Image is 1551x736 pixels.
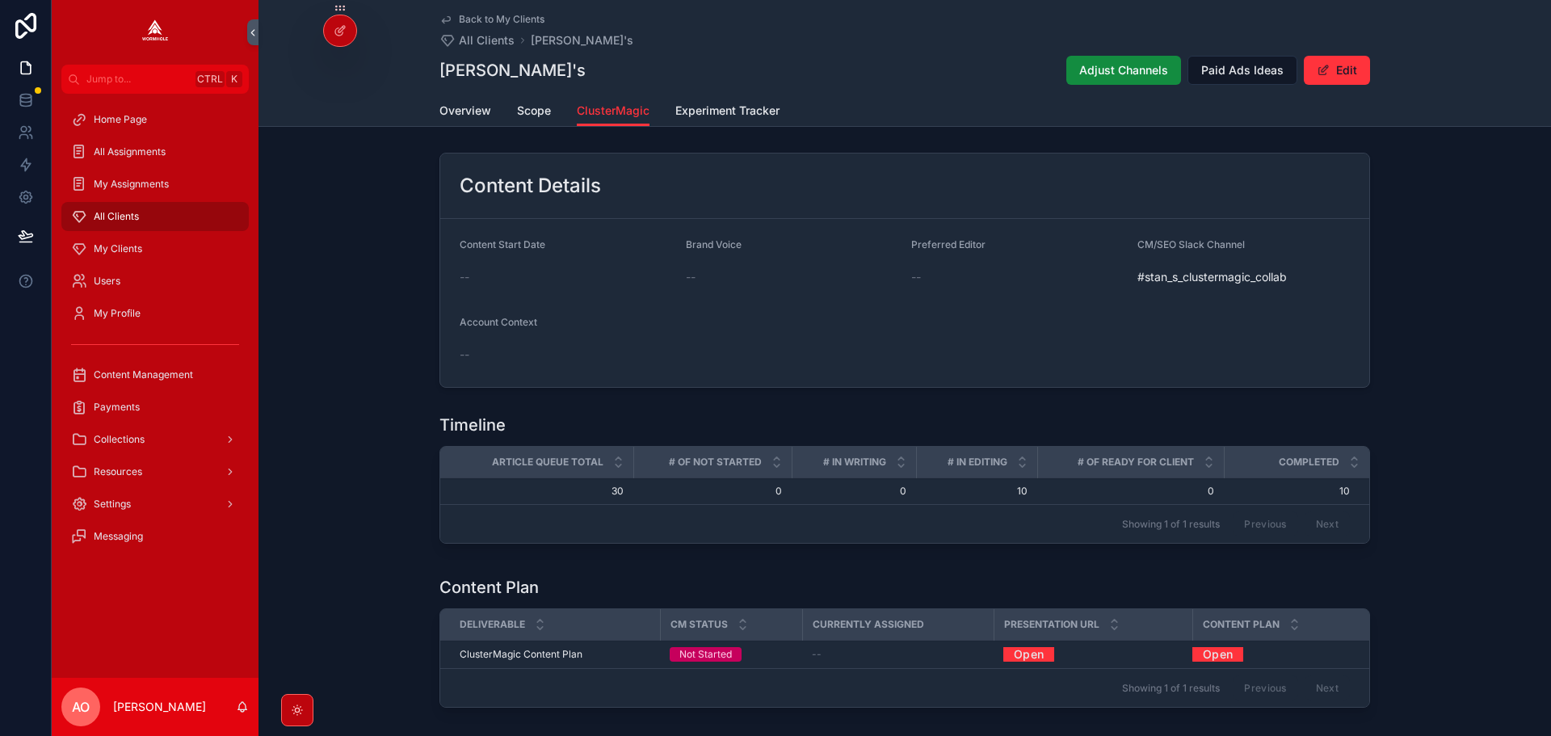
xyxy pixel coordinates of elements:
[439,576,539,599] h1: Content Plan
[228,73,241,86] span: K
[52,94,258,572] div: scrollable content
[61,137,249,166] a: All Assignments
[439,32,515,48] a: All Clients
[94,530,143,543] span: Messaging
[531,32,633,48] a: [PERSON_NAME]'s
[577,103,649,119] span: ClusterMagic
[94,178,169,191] span: My Assignments
[72,697,90,717] span: AO
[439,103,491,119] span: Overview
[459,32,515,48] span: All Clients
[813,618,924,631] span: Currently Assigned
[948,456,1007,469] span: # in Editing
[61,360,249,389] a: Content Management
[911,269,921,285] span: --
[1003,647,1183,662] a: Open
[94,242,142,255] span: My Clients
[460,648,582,661] span: ClusterMagic Content Plan
[1279,456,1339,469] span: Completed
[439,59,586,82] h1: [PERSON_NAME]'s
[94,275,120,288] span: Users
[812,648,984,661] a: --
[94,113,147,126] span: Home Page
[679,647,732,662] div: Not Started
[1192,647,1350,662] a: Open
[1122,518,1220,531] span: Showing 1 of 1 results
[460,347,469,363] span: --
[94,307,141,320] span: My Profile
[94,210,139,223] span: All Clients
[823,456,886,469] span: # in Writing
[1203,618,1280,631] span: Content Plan
[61,425,249,454] a: Collections
[1137,238,1245,250] span: CM/SEO Slack Channel
[686,238,742,250] span: Brand Voice
[643,485,782,498] span: 0
[61,170,249,199] a: My Assignments
[61,202,249,231] a: All Clients
[460,238,545,250] span: Content Start Date
[94,368,193,381] span: Content Management
[1187,56,1297,85] button: Paid Ads Ideas
[1201,62,1284,78] span: Paid Ads Ideas
[61,267,249,296] a: Users
[94,145,166,158] span: All Assignments
[439,96,491,128] a: Overview
[195,71,225,87] span: Ctrl
[460,618,525,631] span: Deliverable
[460,173,601,199] h2: Content Details
[1122,682,1220,695] span: Showing 1 of 1 results
[142,19,168,45] img: App logo
[113,699,206,715] p: [PERSON_NAME]
[94,498,131,511] span: Settings
[61,457,249,486] a: Resources
[86,73,189,86] span: Jump to...
[1079,62,1168,78] span: Adjust Channels
[61,105,249,134] a: Home Page
[670,618,728,631] span: CM Status
[1047,485,1214,498] span: 0
[670,647,792,662] a: Not Started
[669,456,762,469] span: # of Not Started
[801,485,906,498] span: 0
[675,96,780,128] a: Experiment Tracker
[460,485,624,498] span: 30
[439,414,506,436] h1: Timeline
[675,103,780,119] span: Experiment Tracker
[1304,56,1370,85] button: Edit
[517,103,551,119] span: Scope
[61,234,249,263] a: My Clients
[1192,641,1243,667] a: Open
[1066,56,1181,85] button: Adjust Channels
[812,648,822,661] span: --
[577,96,649,127] a: ClusterMagic
[911,238,986,250] span: Preferred Editor
[1224,485,1350,498] span: 10
[459,13,544,26] span: Back to My Clients
[460,316,537,328] span: Account Context
[61,393,249,422] a: Payments
[61,522,249,551] a: Messaging
[460,269,469,285] span: --
[94,465,142,478] span: Resources
[1078,456,1194,469] span: # of Ready for Client
[61,65,249,94] button: Jump to...CtrlK
[61,299,249,328] a: My Profile
[1137,269,1351,285] span: #stan_s_clustermagic_collab
[1003,641,1054,667] a: Open
[492,456,603,469] span: Article Queue Total
[517,96,551,128] a: Scope
[460,648,650,661] a: ClusterMagic Content Plan
[926,485,1028,498] span: 10
[61,490,249,519] a: Settings
[686,269,696,285] span: --
[439,13,544,26] a: Back to My Clients
[94,433,145,446] span: Collections
[94,401,140,414] span: Payments
[1004,618,1099,631] span: Presentation URL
